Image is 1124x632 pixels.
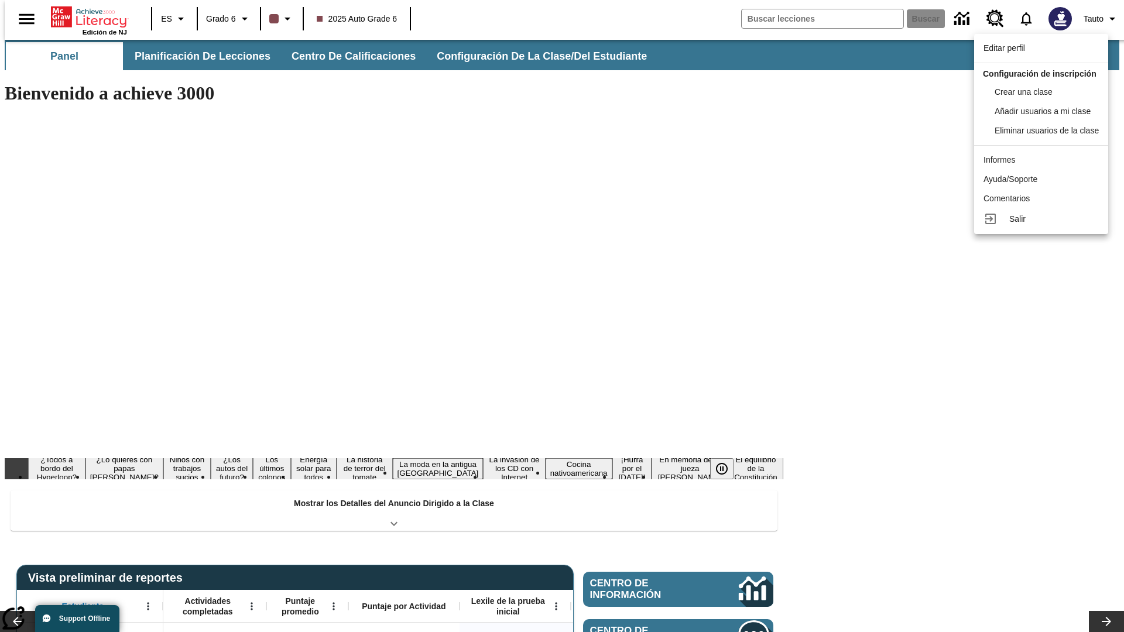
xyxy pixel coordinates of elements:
[983,43,1025,53] span: Editar perfil
[995,126,1099,135] span: Eliminar usuarios de la clase
[983,69,1096,78] span: Configuración de inscripción
[995,87,1053,97] span: Crear una clase
[983,155,1015,164] span: Informes
[1009,214,1026,224] span: Salir
[983,194,1030,203] span: Comentarios
[995,107,1091,116] span: Añadir usuarios a mi clase
[983,174,1037,184] span: Ayuda/Soporte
